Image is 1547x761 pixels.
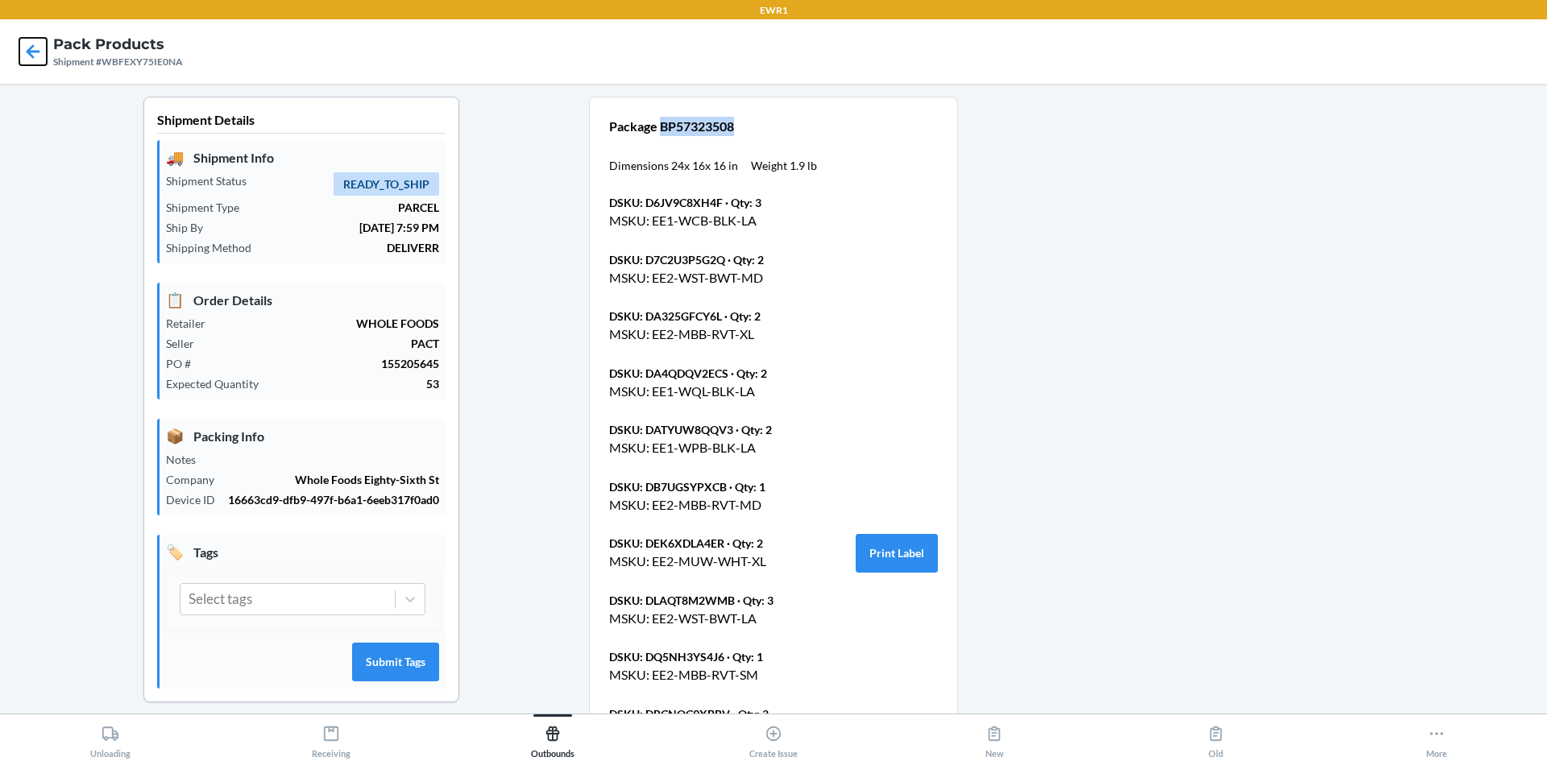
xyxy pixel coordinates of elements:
[166,335,207,352] p: Seller
[884,714,1105,759] button: New
[166,375,272,392] p: Expected Quantity
[272,375,439,392] p: 53
[531,718,574,759] div: Outbounds
[609,438,817,457] p: MSKU: EE1-WPB-BLK-LA
[609,325,817,344] p: MSKU: EE2-MBB-RVT-XL
[166,239,264,256] p: Shipping Method
[166,315,218,332] p: Retailer
[334,172,439,196] span: READY_TO_SHIP
[166,289,439,311] p: Order Details
[53,55,183,69] div: Shipment #WBFEXY75IE0NA
[749,718,798,759] div: Create Issue
[1105,714,1325,759] button: Old
[760,3,788,18] p: EWR1
[204,355,439,372] p: 155205645
[216,219,439,236] p: [DATE] 7:59 PM
[1426,718,1447,759] div: More
[609,665,817,684] p: MSKU: EE2-MBB-RVT-SM
[985,718,1004,759] div: New
[609,365,817,382] p: DSKU: DA4QDQV2ECS · Qty: 2
[221,714,442,759] button: Receiving
[609,117,817,136] p: Package BP57323508
[166,219,216,236] p: Ship By
[166,425,184,447] span: 📦
[609,648,817,665] p: DSKU: DQ5NH3YS4J6 · Qty: 1
[166,355,204,372] p: PO #
[609,268,817,287] p: MSKU: EE2-WST-BWT-MD
[609,495,817,515] p: MSKU: EE2-MBB-RVT-MD
[157,110,446,134] p: Shipment Details
[442,714,663,759] button: Outbounds
[609,421,817,438] p: DSKU: DATYUW8QQV3 · Qty: 2
[264,239,439,256] p: DELIVERR
[609,251,817,268] p: DSKU: D7C2U3P5G2Q · Qty: 2
[166,471,227,488] p: Company
[166,451,209,468] p: Notes
[90,718,131,759] div: Unloading
[189,589,252,610] div: Select tags
[856,534,938,573] button: Print Label
[609,157,738,174] p: Dimensions 24 x 16 x 16 in
[609,308,817,325] p: DSKU: DA325GFCY6L · Qty: 2
[166,425,439,447] p: Packing Info
[609,609,817,628] p: MSKU: EE2-WST-BWT-LA
[166,491,228,508] p: Device ID
[609,705,817,722] p: DSKU: DRCNQC9XBBV · Qty: 3
[609,382,817,401] p: MSKU: EE1-WQL-BLK-LA
[207,335,439,352] p: PACT
[166,199,252,216] p: Shipment Type
[166,172,259,189] p: Shipment Status
[609,478,817,495] p: DSKU: DB7UGSYPXCB · Qty: 1
[252,199,439,216] p: PARCEL
[53,34,183,55] h4: Pack Products
[166,147,184,168] span: 🚚
[609,194,817,211] p: DSKU: D6JV9C8XH4F · Qty: 3
[609,535,817,552] p: DSKU: DEK6XDLA4ER · Qty: 2
[166,541,439,563] p: Tags
[663,714,884,759] button: Create Issue
[312,718,350,759] div: Receiving
[1326,714,1547,759] button: More
[227,471,439,488] p: Whole Foods Eighty-Sixth St
[228,491,439,508] p: 16663cd9-dfb9-497f-b6a1-6eeb317f0ad0
[609,211,817,230] p: MSKU: EE1-WCB-BLK-LA
[166,147,439,168] p: Shipment Info
[166,541,184,563] span: 🏷️
[1207,718,1225,759] div: Old
[609,552,817,571] p: MSKU: EE2-MUW-WHT-XL
[751,157,817,174] p: Weight 1.9 lb
[609,592,817,609] p: DSKU: DLAQT8M2WMB · Qty: 3
[352,643,439,681] button: Submit Tags
[166,289,184,311] span: 📋
[218,315,439,332] p: WHOLE FOODS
